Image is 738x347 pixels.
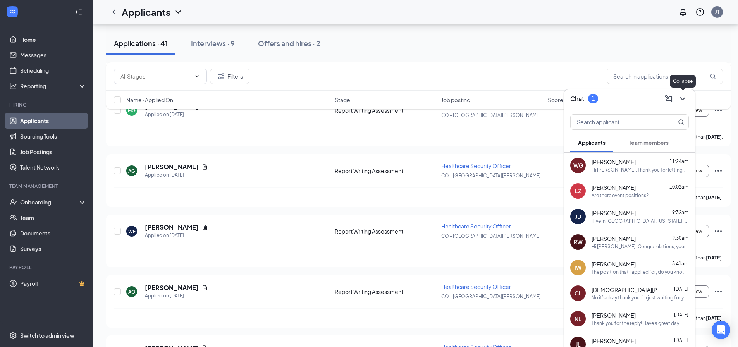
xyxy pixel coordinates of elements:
[676,93,689,105] button: ChevronDown
[9,264,85,271] div: Payroll
[678,7,688,17] svg: Notifications
[145,163,199,171] h5: [PERSON_NAME]
[75,8,83,16] svg: Collapse
[126,96,173,104] span: Name · Applied On
[441,162,511,169] span: Healthcare Security Officer
[592,209,636,217] span: [PERSON_NAME]
[9,198,17,206] svg: UserCheck
[664,94,673,103] svg: ComposeMessage
[574,238,583,246] div: RW
[20,332,74,339] div: Switch to admin view
[335,227,437,235] div: Report Writing Assessment
[441,223,511,230] span: Healthcare Security Officer
[174,7,183,17] svg: ChevronDown
[706,315,722,321] b: [DATE]
[258,38,320,48] div: Offers and hires · 2
[714,287,723,296] svg: Ellipses
[715,9,719,15] div: JT
[9,183,85,189] div: Team Management
[706,255,722,261] b: [DATE]
[9,332,17,339] svg: Settings
[202,164,208,170] svg: Document
[592,243,689,250] div: Hi [PERSON_NAME]. Congratulations, your meeting with PalAmerican Security for Healthcare Security...
[714,166,723,175] svg: Ellipses
[669,184,688,190] span: 10:02am
[672,261,688,266] span: 8:41am
[20,47,86,63] a: Messages
[109,7,119,17] svg: ChevronLeft
[712,321,730,339] div: Open Intercom Messenger
[575,187,581,195] div: LZ
[145,232,208,239] div: Applied on [DATE]
[20,241,86,256] a: Surveys
[672,210,688,215] span: 9:32am
[571,115,662,129] input: Search applicant
[128,228,136,235] div: WF
[669,158,688,164] span: 11:24am
[706,194,722,200] b: [DATE]
[191,38,235,48] div: Interviews · 9
[592,311,636,319] span: [PERSON_NAME]
[592,95,595,102] div: 1
[202,285,208,291] svg: Document
[578,139,606,146] span: Applicants
[145,223,199,232] h5: [PERSON_NAME]
[9,101,85,108] div: Hiring
[710,73,716,79] svg: MagnifyingGlass
[662,93,675,105] button: ComposeMessage
[592,184,636,191] span: [PERSON_NAME]
[674,312,688,318] span: [DATE]
[217,72,226,81] svg: Filter
[441,283,511,290] span: Healthcare Security Officer
[607,69,723,84] input: Search in applications
[128,168,135,174] div: AG
[120,72,191,81] input: All Stages
[592,235,636,242] span: [PERSON_NAME]
[20,63,86,78] a: Scheduling
[570,94,584,103] h3: Chat
[20,144,86,160] a: Job Postings
[592,218,689,224] div: I live in [GEOGRAPHIC_DATA], [US_STATE]. The springs is too far for me. If you have anything in [...
[20,32,86,47] a: Home
[441,294,541,299] span: CO - [GEOGRAPHIC_DATA][PERSON_NAME]
[20,129,86,144] a: Sourcing Tools
[575,213,581,220] div: JD
[629,139,669,146] span: Team members
[592,192,649,199] div: Are there event positions?
[592,286,661,294] span: [DEMOGRAPHIC_DATA][PERSON_NAME]
[20,160,86,175] a: Talent Network
[20,210,86,225] a: Team
[335,288,437,295] div: Report Writing Assessment
[114,38,168,48] div: Applications · 41
[714,227,723,236] svg: Ellipses
[592,269,689,275] div: The position that I applied for, do you know what shift its hiring for exactly?
[670,75,696,88] div: Collapse
[592,260,636,268] span: [PERSON_NAME]
[145,283,199,292] h5: [PERSON_NAME]
[441,96,470,104] span: Job posting
[335,96,350,104] span: Stage
[128,289,136,295] div: AO
[20,225,86,241] a: Documents
[695,7,705,17] svg: QuestionInfo
[20,82,87,90] div: Reporting
[573,161,583,169] div: WG
[441,233,541,239] span: CO - [GEOGRAPHIC_DATA][PERSON_NAME]
[548,96,563,104] span: Score
[592,320,679,326] div: Thank you for the reply! Have a great day
[575,289,582,297] div: CL
[20,113,86,129] a: Applicants
[145,292,208,300] div: Applied on [DATE]
[122,5,170,19] h1: Applicants
[20,276,86,291] a: PayrollCrown
[672,235,688,241] span: 9:30am
[145,171,208,179] div: Applied on [DATE]
[210,69,249,84] button: Filter Filters
[674,286,688,292] span: [DATE]
[592,337,636,345] span: [PERSON_NAME]
[592,294,689,301] div: No it’s okay thank you I’m just waiting for you to call me
[20,198,80,206] div: Onboarding
[9,82,17,90] svg: Analysis
[674,337,688,343] span: [DATE]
